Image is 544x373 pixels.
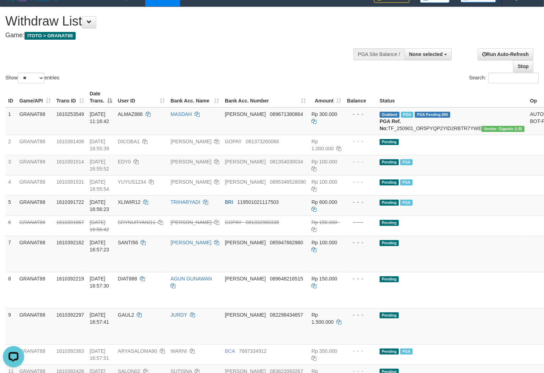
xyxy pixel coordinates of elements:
label: Show entries [5,73,59,83]
span: Pending [380,220,399,226]
td: GRANAT88 [17,175,54,195]
div: - - - [347,347,374,355]
td: GRANAT88 [17,308,54,344]
span: Pending [380,159,399,165]
span: [DATE] 16:57:51 [90,348,109,361]
span: Copy 089648216515 to clipboard [270,276,303,282]
span: [DATE] 16:56:23 [90,199,109,212]
td: 3 [5,155,17,175]
span: DICOBA1 [118,139,140,144]
td: 5 [5,195,17,216]
span: Marked by bgnzaza [400,349,413,355]
span: Vendor URL: https://dashboard.q2checkout.com/secure [482,126,524,132]
span: Copy 0895346528090 to clipboard [270,179,306,185]
div: - - - [347,158,374,165]
span: XLIWIR12 [118,199,141,205]
th: User ID: activate to sort column ascending [115,87,168,107]
span: GOPAY [225,139,241,144]
th: ID [5,87,17,107]
td: GRANAT88 [17,216,54,236]
td: GRANAT88 [17,155,54,175]
a: TRIHARYADI [170,199,200,205]
span: [DATE] 16:55:54 [90,179,109,192]
th: Bank Acc. Name: activate to sort column ascending [168,87,222,107]
span: Copy 082298434657 to clipboard [270,312,303,318]
label: Search: [469,73,539,83]
span: Rp 350.000 [311,348,337,354]
span: Pending [380,312,399,318]
span: SRYNURYANI11 [118,219,156,225]
span: [PERSON_NAME] [225,312,266,318]
b: PGA Ref. No: [380,118,401,131]
span: [DATE] 11:16:42 [90,111,109,124]
th: Date Trans.: activate to sort column descending [87,87,115,107]
span: Rp 600.000 [311,199,337,205]
span: [DATE] 16:55:52 [90,159,109,172]
div: - - - [347,239,374,246]
span: [DATE] 16:57:30 [90,276,109,289]
span: Copy 081373260066 to clipboard [246,139,279,144]
span: YUYUS1234 [118,179,146,185]
td: GRANAT88 [17,195,54,216]
h1: Withdraw List [5,14,355,28]
span: Grabbed [380,112,399,118]
span: Pending [380,349,399,355]
span: Rp 1.500.000 [311,312,333,325]
button: Open LiveChat chat widget [3,3,24,24]
span: [PERSON_NAME] [225,111,266,117]
span: Copy 081332980338 to clipboard [246,219,279,225]
h4: Game: [5,32,355,39]
div: - - - [347,138,374,145]
div: PGA Site Balance / [353,48,404,60]
input: Search: [488,73,539,83]
div: - - - [347,275,374,282]
span: ARYASALOMA90 [118,348,157,354]
div: - - - [347,111,374,118]
span: 1610392219 [56,276,84,282]
span: ALMAZ888 [118,111,143,117]
span: Rp 100.000 [311,159,337,165]
span: [DATE] 16:56:42 [90,219,109,232]
span: 1610391722 [56,199,84,205]
td: 8 [5,272,17,308]
a: [PERSON_NAME] [170,240,211,245]
a: [PERSON_NAME] [170,179,211,185]
a: JURDY [170,312,187,318]
span: [DATE] 16:57:23 [90,240,109,252]
span: SANTI56 [118,240,138,245]
span: 1610392297 [56,312,84,318]
span: Copy 7687334912 to clipboard [239,348,267,354]
span: PGA Pending [415,112,450,118]
span: Pending [380,200,399,206]
span: [DATE] 16:55:39 [90,139,109,151]
span: BCA [225,348,235,354]
span: 1610253549 [56,111,84,117]
th: Bank Acc. Number: activate to sort column ascending [222,87,309,107]
span: Marked by bgnrattana [401,112,413,118]
span: Copy 119501021117503 to clipboard [237,199,279,205]
span: 1610391514 [56,159,84,165]
span: ITOTO > GRANAT88 [25,32,76,40]
div: - - - [347,219,374,226]
a: [PERSON_NAME] [170,159,211,165]
a: WARNI [170,348,187,354]
span: 1610391867 [56,219,84,225]
a: Run Auto-Refresh [478,48,533,60]
a: Stop [513,60,533,72]
th: Trans ID: activate to sort column ascending [54,87,87,107]
span: GOPAY [225,219,241,225]
th: Status [377,87,527,107]
span: [PERSON_NAME] [225,240,266,245]
span: Rp 100.000 [311,240,337,245]
td: 4 [5,175,17,195]
span: Rp 150.000 [311,276,337,282]
a: [PERSON_NAME] [170,139,211,144]
td: 6 [5,216,17,236]
span: 1610391406 [56,139,84,144]
a: [PERSON_NAME] [170,219,211,225]
span: 1610391531 [56,179,84,185]
a: MASDAH [170,111,192,117]
select: Showentries [18,73,44,83]
td: 1 [5,107,17,135]
span: Pending [380,179,399,185]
